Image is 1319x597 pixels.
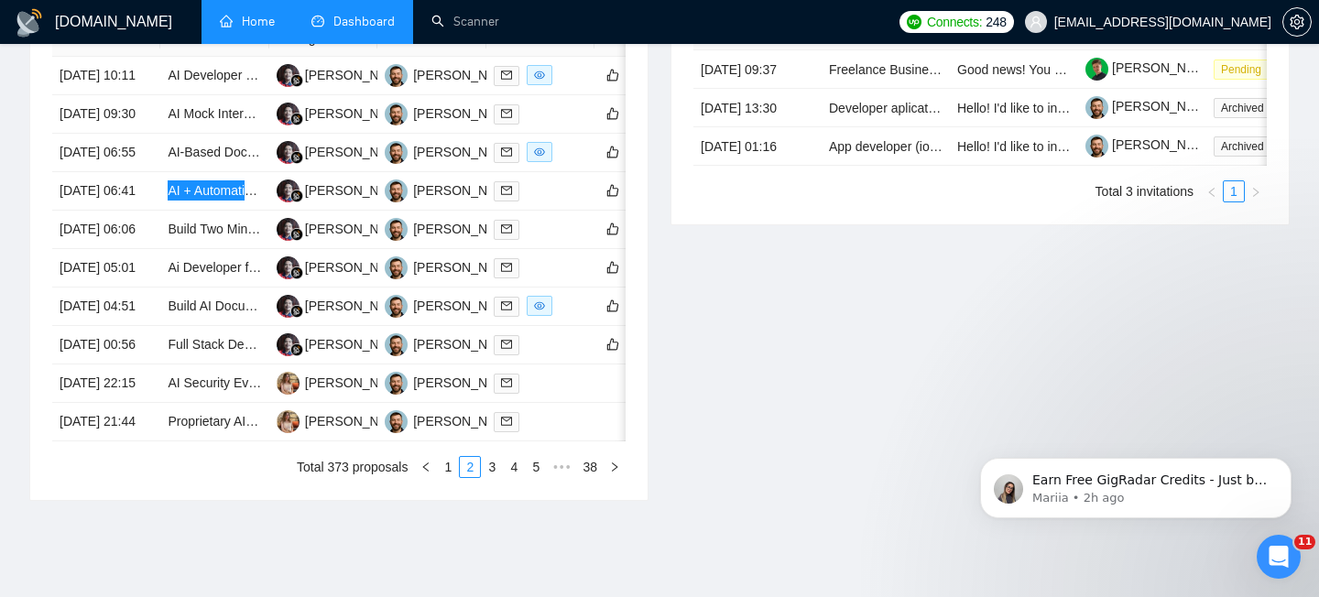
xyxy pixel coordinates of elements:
[277,333,300,356] img: SS
[413,103,518,124] div: [PERSON_NAME]
[385,372,408,395] img: VK
[693,50,822,89] td: [DATE] 09:37
[420,461,431,472] span: left
[413,65,518,85] div: [PERSON_NAME]
[459,456,481,478] li: 2
[501,377,512,388] span: mail
[1214,60,1269,80] span: Pending
[1282,7,1312,37] button: setting
[52,249,160,288] td: [DATE] 05:01
[385,64,408,87] img: VK
[1085,96,1108,119] img: c1-JWQDXWEy3CnA6sRtFzzU22paoDq5cZnWyBNc3HWqwvuW0qNnjm1CMP-YmbEEtPC
[385,218,408,241] img: VK
[1214,61,1276,76] a: Pending
[526,457,546,477] a: 5
[604,456,626,478] button: right
[501,185,512,196] span: mail
[385,144,518,158] a: VK[PERSON_NAME]
[953,419,1319,548] iframe: Intercom notifications message
[277,103,300,125] img: SS
[168,298,708,313] a: Build AI Document Classification MVP for Pharmaceutical Industry - DeBERTa/Streamlit/Python
[482,457,502,477] a: 3
[168,375,559,390] a: AI Security Event Reporter App – Computer Vision & LLM Integration
[220,14,275,29] a: homeHome
[297,456,408,478] li: Total 373 proposals
[577,457,603,477] a: 38
[290,305,303,318] img: gigradar-bm.png
[277,336,410,351] a: SS[PERSON_NAME]
[1250,187,1261,198] span: right
[385,221,518,235] a: VK[PERSON_NAME]
[501,339,512,350] span: mail
[277,182,410,197] a: SS[PERSON_NAME]
[52,57,160,95] td: [DATE] 10:11
[606,298,619,313] span: like
[385,259,518,274] a: VK[PERSON_NAME]
[602,256,624,278] button: like
[305,180,410,201] div: [PERSON_NAME]
[15,8,44,38] img: logo
[168,337,404,352] a: Full Stack Developer for AI SAAS website
[277,410,300,433] img: AV
[52,326,160,364] td: [DATE] 00:56
[986,12,1006,32] span: 248
[604,456,626,478] li: Next Page
[437,456,459,478] li: 1
[1201,180,1223,202] li: Previous Page
[547,456,576,478] span: •••
[305,219,410,239] div: [PERSON_NAME]
[290,151,303,164] img: gigradar-bm.png
[290,113,303,125] img: gigradar-bm.png
[602,179,624,201] button: like
[277,64,300,87] img: SS
[501,300,512,311] span: mail
[168,260,607,275] a: Ai Developer for Emotionally Intelligent MVP (Stealth-Mode Wellness Startup)
[547,456,576,478] li: Next 5 Pages
[168,414,269,429] a: Proprietary AI tool
[606,337,619,352] span: like
[1085,99,1217,114] a: [PERSON_NAME]
[1214,138,1279,153] a: Archived
[1085,60,1217,75] a: [PERSON_NAME]
[277,413,410,428] a: AV[PERSON_NAME]
[822,127,950,166] td: App developer (ios/android) aplicatie fun club(interactiuni intre artist si fanii lui)
[385,179,408,202] img: VK
[1206,187,1217,198] span: left
[907,15,921,29] img: upwork-logo.png
[606,145,619,159] span: like
[413,180,518,201] div: [PERSON_NAME]
[385,336,518,351] a: VK[PERSON_NAME]
[277,372,300,395] img: AV
[277,179,300,202] img: SS
[168,106,596,121] a: AI Mock Interview Bot – GPT Integration (React + Firebase, Voice-Enabled)
[1096,180,1194,202] li: Total 3 invitations
[501,223,512,234] span: mail
[385,182,518,197] a: VK[PERSON_NAME]
[829,139,1272,154] a: App developer (ios/android) aplicatie fun club(interactiuni intre artist si fanii lui)
[290,266,303,279] img: gigradar-bm.png
[385,105,518,120] a: VK[PERSON_NAME]
[438,457,458,477] a: 1
[413,373,518,393] div: [PERSON_NAME]
[1085,137,1217,152] a: [PERSON_NAME]
[504,457,524,477] a: 4
[602,103,624,125] button: like
[1085,135,1108,157] img: c1-JWQDXWEy3CnA6sRtFzzU22paoDq5cZnWyBNc3HWqwvuW0qNnjm1CMP-YmbEEtPC
[311,15,324,27] span: dashboard
[602,218,624,240] button: like
[160,172,268,211] td: AI + Automation Developer for Real Estate Site Scouting MVP
[576,456,604,478] li: 38
[1245,180,1267,202] li: Next Page
[431,14,499,29] a: searchScanner
[290,74,303,87] img: gigradar-bm.png
[1030,16,1042,28] span: user
[52,288,160,326] td: [DATE] 04:51
[1282,15,1312,29] a: setting
[168,145,474,159] a: AI-Based Document Digitization System Development
[290,228,303,241] img: gigradar-bm.png
[52,95,160,134] td: [DATE] 09:30
[277,218,300,241] img: SS
[385,413,518,428] a: VK[PERSON_NAME]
